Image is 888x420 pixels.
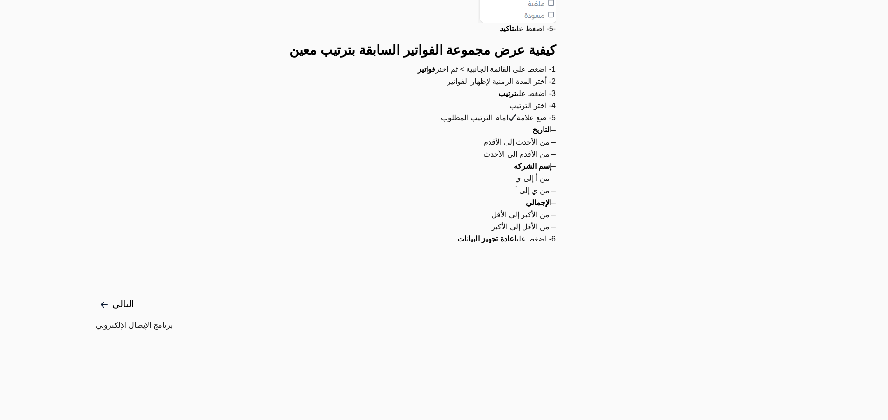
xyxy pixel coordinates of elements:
p: – من الأحدث إلى الأقدم [91,136,556,148]
a: التالى برنامج الإيصال الإلكتروني [96,297,172,331]
strong: الإجمالي [526,199,551,207]
nav: مقالات [91,269,579,362]
p: 2- أختر المدة الزمنية لإظهار الفواتير [91,76,556,88]
strong: تاكيد [500,25,514,33]
p: -5- اضغط على [91,23,556,35]
span: برنامج الإيصال الإلكتروني [96,320,172,331]
p: – [91,197,556,209]
strong: فواتير [418,65,435,73]
p: 3- اضغط على [91,88,556,100]
p: – من الأقدم إلى الأحدث [91,148,556,160]
strong: اعادة تجهيز البيانات [457,235,516,243]
p: – من الأكبر إلى الأقل [91,209,556,221]
p: 4- اختر الترتيب [91,100,556,112]
p: – من أ إلى ي [91,172,556,185]
p: – من ي إلى أ [91,185,556,197]
p: 5- ضع علامة امام الترتيب المطلوب [91,112,556,124]
p: – [91,160,556,172]
p: – [91,124,556,136]
p: 6- اضغط على [91,233,556,245]
img: ✔ [509,114,516,121]
h3: كيفية عرض مجموعة الفواتير السابقة بترتيب معين [91,42,556,59]
p: 1- اضغط على القائمة الجانبية > ثم اختر [91,63,556,76]
strong: إسم الشركة [514,162,551,170]
p: – من الأقل إلى الأكبر [91,221,556,233]
span: التالى [96,297,172,312]
strong: التاريخ [532,126,551,134]
strong: ترتيب [498,90,516,97]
